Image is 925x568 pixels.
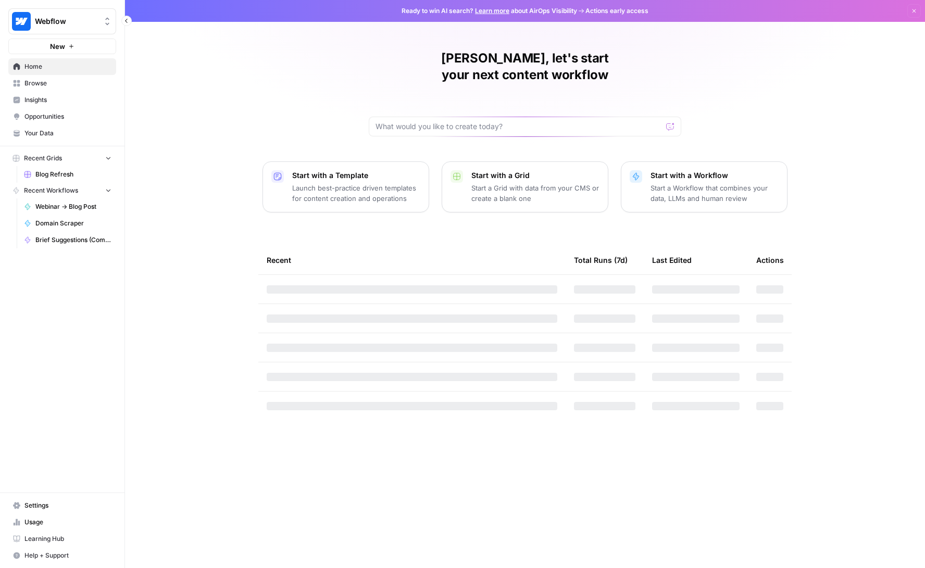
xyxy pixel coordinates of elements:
a: Usage [8,514,116,531]
span: Actions early access [585,6,648,16]
p: Start with a Workflow [651,170,779,181]
h1: [PERSON_NAME], let's start your next content workflow [369,50,681,83]
span: Ready to win AI search? about AirOps Visibility [402,6,577,16]
span: Recent Workflows [24,186,78,195]
button: Recent Workflows [8,183,116,198]
a: Webinar -> Blog Post [19,198,116,215]
a: Settings [8,497,116,514]
span: Home [24,62,111,71]
button: Start with a GridStart a Grid with data from your CMS or create a blank one [442,161,608,212]
span: Browse [24,79,111,88]
p: Launch best-practice driven templates for content creation and operations [292,183,420,204]
div: Total Runs (7d) [574,246,628,274]
button: Start with a TemplateLaunch best-practice driven templates for content creation and operations [262,161,429,212]
span: Brief Suggestions (Competitive Gap Analysis) [35,235,111,245]
a: Learning Hub [8,531,116,547]
button: New [8,39,116,54]
span: Your Data [24,129,111,138]
p: Start with a Grid [471,170,599,181]
a: Home [8,58,116,75]
a: Brief Suggestions (Competitive Gap Analysis) [19,232,116,248]
button: Workspace: Webflow [8,8,116,34]
span: Webinar -> Blog Post [35,202,111,211]
div: Recent [267,246,557,274]
span: Learning Hub [24,534,111,544]
p: Start a Grid with data from your CMS or create a blank one [471,183,599,204]
img: Webflow Logo [12,12,31,31]
span: Webflow [35,16,98,27]
button: Recent Grids [8,150,116,166]
a: Learn more [475,7,509,15]
span: Opportunities [24,112,111,121]
span: Insights [24,95,111,105]
button: Start with a WorkflowStart a Workflow that combines your data, LLMs and human review [621,161,787,212]
div: Last Edited [652,246,692,274]
button: Help + Support [8,547,116,564]
a: Opportunities [8,108,116,125]
div: Actions [756,246,784,274]
span: New [50,41,65,52]
span: Recent Grids [24,154,62,163]
span: Settings [24,501,111,510]
a: Your Data [8,125,116,142]
a: Blog Refresh [19,166,116,183]
span: Help + Support [24,551,111,560]
a: Insights [8,92,116,108]
a: Domain Scraper [19,215,116,232]
span: Blog Refresh [35,170,111,179]
span: Usage [24,517,111,527]
p: Start a Workflow that combines your data, LLMs and human review [651,183,779,204]
a: Browse [8,75,116,92]
input: What would you like to create today? [376,121,662,132]
span: Domain Scraper [35,219,111,228]
p: Start with a Template [292,170,420,181]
